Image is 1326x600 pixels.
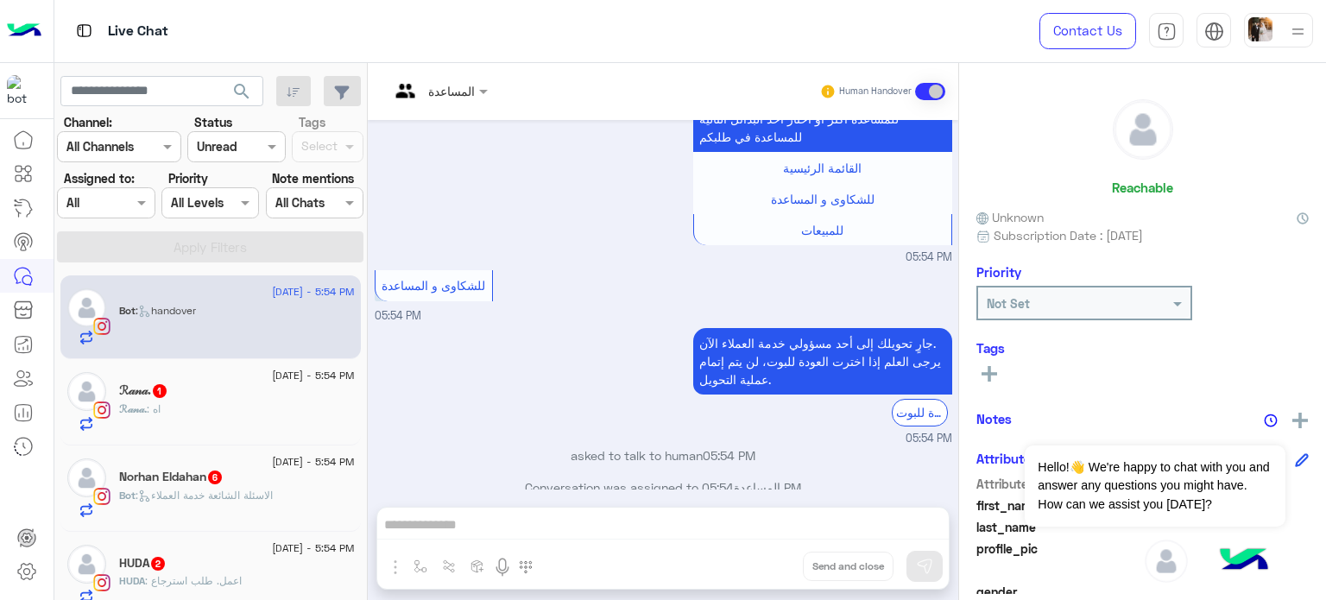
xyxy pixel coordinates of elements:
img: defaultAdmin.png [1145,540,1188,583]
span: اه [147,402,161,415]
h5: Norhan Eldahan [119,470,224,484]
img: tab [1204,22,1224,41]
p: Live Chat [108,20,168,43]
p: asked to talk to human [375,446,952,464]
img: defaultAdmin.png [67,458,106,497]
span: Bot [119,489,136,502]
button: search [221,76,263,113]
img: tab [73,20,95,41]
span: last_name [976,518,1141,536]
img: defaultAdmin.png [67,288,106,327]
img: defaultAdmin.png [67,545,106,584]
span: اعمل. طلب استرجاع [145,574,242,587]
img: profile [1287,21,1309,42]
span: للشكاوى و المساعدة [771,192,875,206]
img: Instagram [93,488,110,505]
h5: ℛ𝒶𝓃𝒶. [119,383,168,398]
small: Human Handover [839,85,912,98]
label: Status [194,113,232,131]
img: Logo [7,13,41,49]
p: 3/9/2025, 5:54 PM [693,328,952,395]
span: Bot [119,304,136,317]
span: [DATE] - 5:54 PM [272,284,354,300]
span: [DATE] - 5:54 PM [272,368,354,383]
img: add [1292,413,1308,428]
h6: Reachable [1112,180,1173,195]
img: Instagram [93,574,110,591]
img: defaultAdmin.png [67,372,106,411]
span: Attribute Name [976,475,1141,493]
img: defaultAdmin.png [1114,100,1172,159]
label: Assigned to: [64,169,135,187]
a: tab [1149,13,1184,49]
span: للمبيعات [801,223,843,237]
span: : handover [136,304,196,317]
img: hulul-logo.png [1214,531,1274,591]
span: first_name [976,496,1141,515]
span: 05:54 PM [702,480,801,495]
h6: Priority [976,264,1021,280]
span: 6 [208,471,222,484]
span: 05:54 PM [906,431,952,447]
h5: HUDA [119,556,167,571]
h6: Attributes [976,451,1038,466]
span: Unknown [976,208,1044,226]
span: HUDA [119,574,145,587]
img: tab [1157,22,1177,41]
span: profile_pic [976,540,1141,579]
span: 05:54 PM [703,448,755,463]
span: [DATE] - 5:54 PM [272,540,354,556]
h6: Tags [976,340,1309,356]
span: search [231,81,252,102]
span: 05:54 PM [906,249,952,266]
img: Instagram [93,318,110,335]
span: Hello!👋 We're happy to chat with you and answer any questions you might have. How can we assist y... [1025,445,1285,527]
span: للشكاوى و المساعدة [382,278,485,293]
label: Channel: [64,113,112,131]
label: Note mentions [272,169,354,187]
span: 1 [153,384,167,398]
button: Send and close [803,552,893,581]
h6: Notes [976,411,1012,426]
img: 919860931428189 [7,75,38,106]
span: : الاسئلة الشائعة خدمة العملاء [136,489,273,502]
span: ℛ𝒶𝓃𝒶. [119,402,147,415]
a: Contact Us [1039,13,1136,49]
span: 2 [151,557,165,571]
span: 05:54 PM [375,309,421,322]
img: Instagram [93,401,110,419]
img: userImage [1248,17,1272,41]
button: Apply Filters [57,231,363,262]
label: Priority [168,169,208,187]
span: القائمة الرئيسية [783,161,862,175]
span: Subscription Date : [DATE] [994,226,1143,244]
div: العودة للبوت [892,399,948,426]
p: Conversation was assigned to المساعدة [375,478,952,496]
span: [DATE] - 5:54 PM [272,454,354,470]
